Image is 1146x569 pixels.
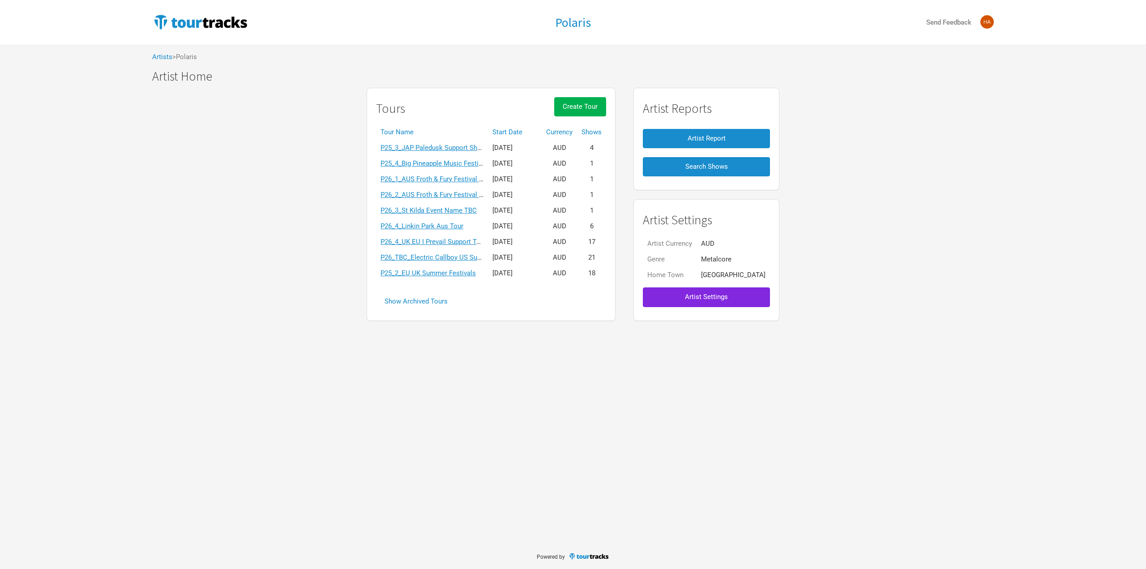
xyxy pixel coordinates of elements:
td: AUD [542,140,577,156]
td: AUD [542,156,577,171]
td: [GEOGRAPHIC_DATA] [697,267,770,283]
a: P26_4_UK EU I Prevail Support Tour [381,238,486,246]
h1: Tours [376,102,405,116]
th: Currency [542,124,577,140]
td: 18 [577,265,606,281]
button: Artist Report [643,129,770,148]
th: Start Date [488,124,542,140]
button: Show Archived Tours [376,292,456,311]
span: Create Tour [563,103,598,111]
td: AUD [542,250,577,265]
h1: Artist Home [152,69,1003,83]
h1: Artist Reports [643,102,770,116]
td: 6 [577,218,606,234]
a: Artist Report [643,124,770,153]
img: TourTracks [152,13,249,31]
img: Haydin [980,15,994,29]
span: > Polaris [172,54,197,60]
a: Polaris [555,16,591,30]
strong: Send Feedback [926,18,971,26]
td: Metalcore [697,252,770,267]
a: P25_4_Big Pineapple Music Festival [381,159,487,167]
td: [DATE] [488,203,542,218]
td: 1 [577,171,606,187]
a: P25_3_JAP Paledusk Support Shows [381,144,490,152]
a: Search Shows [643,153,770,181]
a: P25_2_EU UK Summer Festivals [381,269,476,277]
a: Create Tour [554,97,606,124]
td: [DATE] [488,156,542,171]
td: [DATE] [488,265,542,281]
td: AUD [542,203,577,218]
td: [DATE] [488,171,542,187]
td: AUD [542,218,577,234]
span: Artist Settings [685,293,728,301]
td: AUD [542,171,577,187]
a: P26_3_St Kilda Event Name TBC [381,206,477,214]
td: 1 [577,156,606,171]
td: [DATE] [488,250,542,265]
td: AUD [542,265,577,281]
a: P26_1_AUS Froth & Fury Festival [GEOGRAPHIC_DATA] 240126 [381,175,567,183]
h1: Polaris [555,14,591,30]
span: Artist Report [688,134,726,142]
a: P26_4_Linkin Park Aus Tour [381,222,463,230]
span: Search Shows [685,163,728,171]
td: AUD [697,236,770,252]
td: [DATE] [488,218,542,234]
span: Powered by [537,554,565,560]
td: 17 [577,234,606,250]
h1: Artist Settings [643,213,770,227]
img: TourTracks [569,552,610,560]
td: [DATE] [488,140,542,156]
td: [DATE] [488,234,542,250]
button: Create Tour [554,97,606,116]
td: Genre [643,252,697,267]
td: Home Town [643,267,697,283]
td: Artist Currency [643,236,697,252]
a: Artist Settings [643,283,770,311]
td: AUD [542,234,577,250]
td: 21 [577,250,606,265]
th: Shows [577,124,606,140]
button: Search Shows [643,157,770,176]
td: AUD [542,187,577,203]
td: [DATE] [488,187,542,203]
button: Artist Settings [643,287,770,307]
th: Tour Name [376,124,488,140]
td: 4 [577,140,606,156]
a: P26_TBC_Electric Callboy US Support Tour [381,253,508,261]
td: 1 [577,203,606,218]
a: Artists [152,53,172,61]
a: P26_2_AUS Froth & Fury Festival [GEOGRAPHIC_DATA] 310126 [381,191,567,199]
td: 1 [577,187,606,203]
